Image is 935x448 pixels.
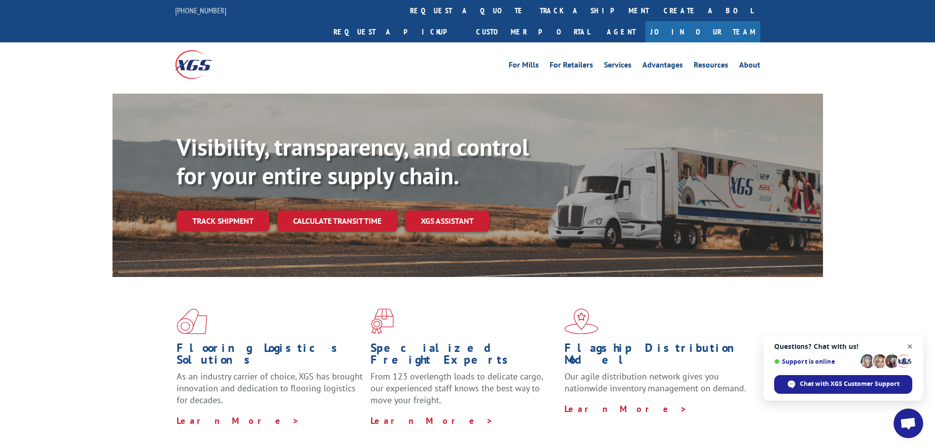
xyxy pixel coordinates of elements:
[597,21,645,42] a: Agent
[642,61,683,72] a: Advantages
[564,309,598,334] img: xgs-icon-flagship-distribution-model-red
[509,61,539,72] a: For Mills
[739,61,760,72] a: About
[371,342,557,371] h1: Specialized Freight Experts
[774,375,912,394] span: Chat with XGS Customer Support
[177,210,269,231] a: Track shipment
[774,343,912,350] span: Questions? Chat with us!
[177,309,207,334] img: xgs-icon-total-supply-chain-intelligence-red
[175,5,226,15] a: [PHONE_NUMBER]
[277,210,397,232] a: Calculate transit time
[800,379,899,388] span: Chat with XGS Customer Support
[774,358,857,365] span: Support is online
[177,371,363,406] span: As an industry carrier of choice, XGS has brought innovation and dedication to flooring logistics...
[177,342,363,371] h1: Flooring Logistics Solutions
[177,132,529,191] b: Visibility, transparency, and control for your entire supply chain.
[177,415,299,426] a: Learn More >
[469,21,597,42] a: Customer Portal
[405,210,489,232] a: XGS ASSISTANT
[604,61,632,72] a: Services
[550,61,593,72] a: For Retailers
[694,61,728,72] a: Resources
[326,21,469,42] a: Request a pickup
[564,371,746,394] span: Our agile distribution network gives you nationwide inventory management on demand.
[645,21,760,42] a: Join Our Team
[564,342,751,371] h1: Flagship Distribution Model
[371,309,394,334] img: xgs-icon-focused-on-flooring-red
[894,409,923,438] a: Open chat
[564,403,687,414] a: Learn More >
[371,415,493,426] a: Learn More >
[371,371,557,414] p: From 123 overlength loads to delicate cargo, our experienced staff knows the best way to move you...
